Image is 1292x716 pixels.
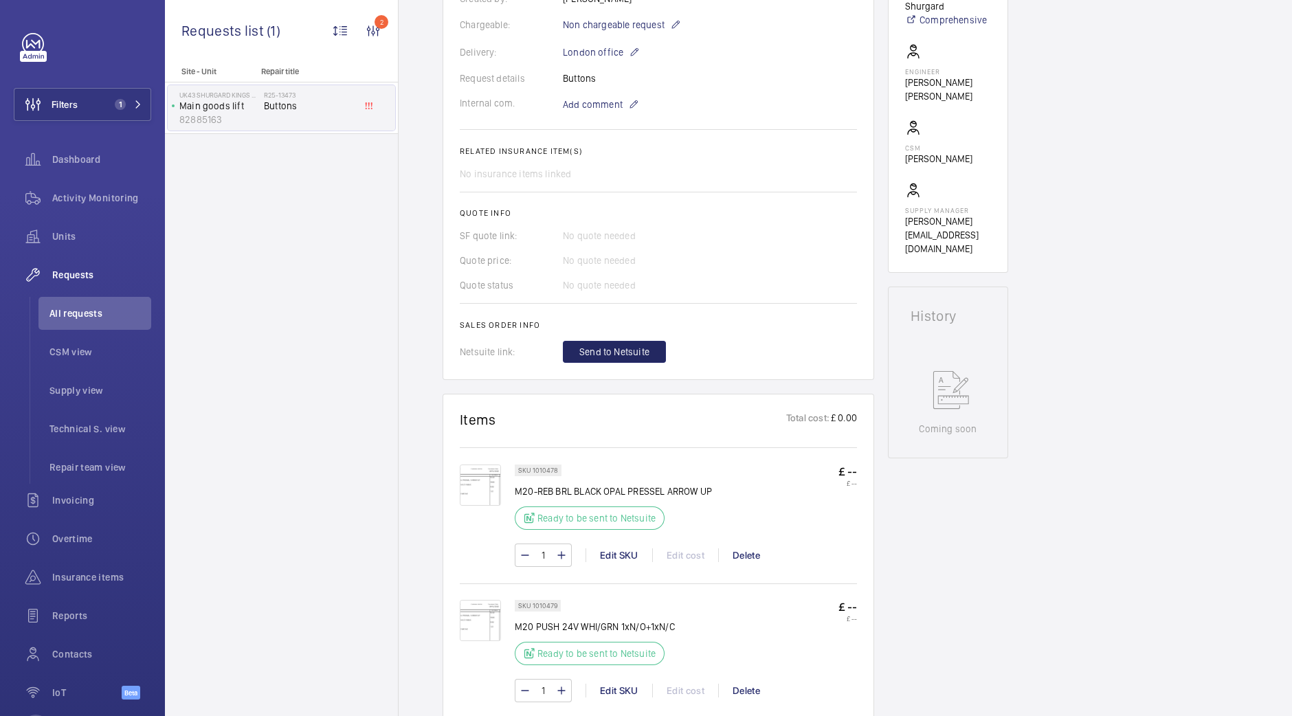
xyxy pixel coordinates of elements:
[579,345,649,359] span: Send to Netsuite
[165,67,256,76] p: Site - Unit
[179,99,258,113] p: Main goods lift
[518,603,557,608] p: SKU 1010479
[829,411,857,428] p: £ 0.00
[537,511,656,525] p: Ready to be sent to Netsuite
[905,206,991,214] p: Supply manager
[911,309,985,323] h1: History
[122,686,140,700] span: Beta
[838,600,857,614] p: £ --
[49,306,151,320] span: All requests
[52,98,78,111] span: Filters
[905,214,991,256] p: [PERSON_NAME][EMAIL_ADDRESS][DOMAIN_NAME]
[52,647,151,661] span: Contacts
[115,99,126,110] span: 1
[264,99,355,113] span: Buttons
[905,76,991,103] p: [PERSON_NAME] [PERSON_NAME]
[261,67,352,76] p: Repair title
[586,548,652,562] div: Edit SKU
[838,479,857,487] p: £ --
[537,647,656,660] p: Ready to be sent to Netsuite
[786,411,829,428] p: Total cost:
[264,91,355,99] h2: R25-13473
[52,268,151,282] span: Requests
[905,13,987,27] a: Comprehensive
[563,341,666,363] button: Send to Netsuite
[718,548,774,562] div: Delete
[460,465,501,506] img: j13CB--4-qsbSQSAsWrVWFq8bztvQEGc_cDUk51JJ3807mrQ.png
[563,44,640,60] p: London office
[919,422,977,436] p: Coming soon
[52,230,151,243] span: Units
[52,493,151,507] span: Invoicing
[52,686,122,700] span: IoT
[52,570,151,584] span: Insurance items
[181,22,267,39] span: Requests list
[52,609,151,623] span: Reports
[515,620,675,634] p: M20 PUSH 24V WHI/GRN 1xN/O+1xN/C
[838,465,857,479] p: £ --
[460,320,857,330] h2: Sales order info
[49,460,151,474] span: Repair team view
[52,153,151,166] span: Dashboard
[460,600,501,641] img: j13CB--4-qsbSQSAsWrVWFq8bztvQEGc_cDUk51JJ3807mrQ.png
[49,383,151,397] span: Supply view
[460,146,857,156] h2: Related insurance item(s)
[14,88,151,121] button: Filters1
[49,422,151,436] span: Technical S. view
[515,484,712,498] p: M20-REB BRL BLACK OPAL PRESSEL ARROW UP
[718,684,774,697] div: Delete
[563,18,665,32] span: Non chargeable request
[179,91,258,99] p: UK43 Shurgard Kings Cross
[905,152,972,166] p: [PERSON_NAME]
[460,411,496,428] h1: Items
[460,208,857,218] h2: Quote info
[905,144,972,152] p: CSM
[518,468,558,473] p: SKU 1010478
[52,532,151,546] span: Overtime
[179,113,258,126] p: 82885163
[563,98,623,111] span: Add comment
[905,67,991,76] p: Engineer
[52,191,151,205] span: Activity Monitoring
[838,614,857,623] p: £ --
[586,684,652,697] div: Edit SKU
[49,345,151,359] span: CSM view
